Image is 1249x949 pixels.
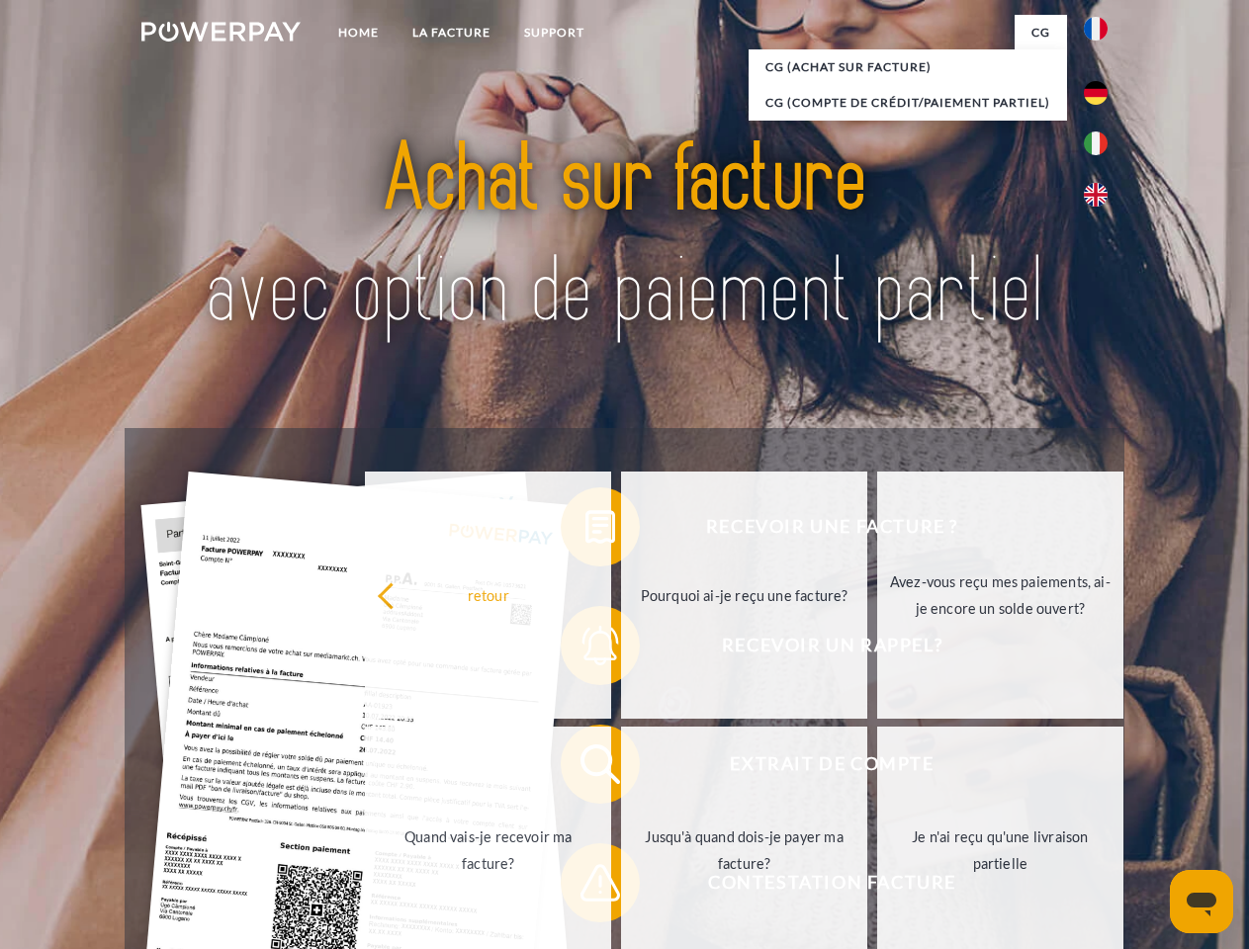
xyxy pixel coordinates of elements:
img: title-powerpay_fr.svg [189,95,1060,379]
div: Je n'ai reçu qu'une livraison partielle [889,823,1112,877]
a: CG (Compte de crédit/paiement partiel) [749,85,1067,121]
div: Pourquoi ai-je reçu une facture? [633,581,855,608]
a: Home [321,15,396,50]
a: CG [1015,15,1067,50]
div: retour [377,581,599,608]
iframe: Bouton de lancement de la fenêtre de messagerie [1170,870,1233,933]
a: LA FACTURE [396,15,507,50]
div: Avez-vous reçu mes paiements, ai-je encore un solde ouvert? [889,568,1112,622]
img: it [1084,131,1108,155]
a: CG (achat sur facture) [749,49,1067,85]
a: Avez-vous reçu mes paiements, ai-je encore un solde ouvert? [877,472,1123,719]
a: Support [507,15,601,50]
div: Quand vais-je recevoir ma facture? [377,823,599,877]
img: fr [1084,17,1108,41]
img: de [1084,81,1108,105]
img: en [1084,183,1108,207]
img: logo-powerpay-white.svg [141,22,301,42]
div: Jusqu'à quand dois-je payer ma facture? [633,823,855,877]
